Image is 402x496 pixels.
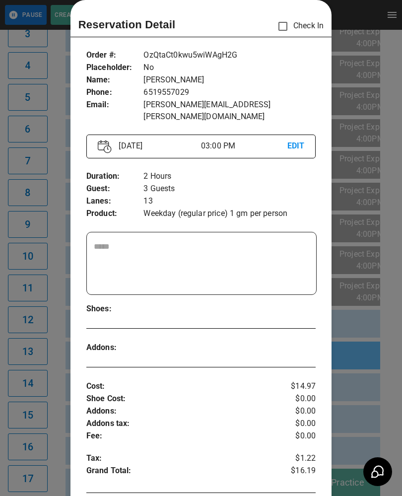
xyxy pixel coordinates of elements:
[86,99,144,111] p: Email :
[86,405,277,418] p: Addons :
[277,393,316,405] p: $0.00
[86,418,277,430] p: Addons tax :
[86,430,277,442] p: Fee :
[277,465,316,480] p: $16.19
[201,140,287,152] p: 03:00 PM
[277,380,316,393] p: $14.97
[86,380,277,393] p: Cost :
[86,465,277,480] p: Grand Total :
[277,418,316,430] p: $0.00
[86,195,144,208] p: Lanes :
[86,49,144,62] p: Order # :
[143,208,316,220] p: Weekday (regular price) 1 gm per person
[143,183,316,195] p: 3 Guests
[86,342,144,354] p: Addons :
[86,62,144,74] p: Placeholder :
[287,140,305,152] p: EDIT
[143,195,316,208] p: 13
[143,62,316,74] p: No
[86,452,277,465] p: Tax :
[78,16,176,33] p: Reservation Detail
[277,452,316,465] p: $1.22
[86,86,144,99] p: Phone :
[115,140,201,152] p: [DATE]
[86,303,144,315] p: Shoes :
[143,170,316,183] p: 2 Hours
[86,208,144,220] p: Product :
[86,183,144,195] p: Guest :
[86,393,277,405] p: Shoe Cost :
[272,16,324,37] p: Check In
[143,74,316,86] p: [PERSON_NAME]
[143,86,316,99] p: 6519557029
[98,140,112,153] img: Vector
[143,99,316,123] p: [PERSON_NAME][EMAIL_ADDRESS][PERSON_NAME][DOMAIN_NAME]
[143,49,316,62] p: OzQtaCt0kwu5wiWAgH2G
[86,170,144,183] p: Duration :
[277,430,316,442] p: $0.00
[86,74,144,86] p: Name :
[277,405,316,418] p: $0.00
